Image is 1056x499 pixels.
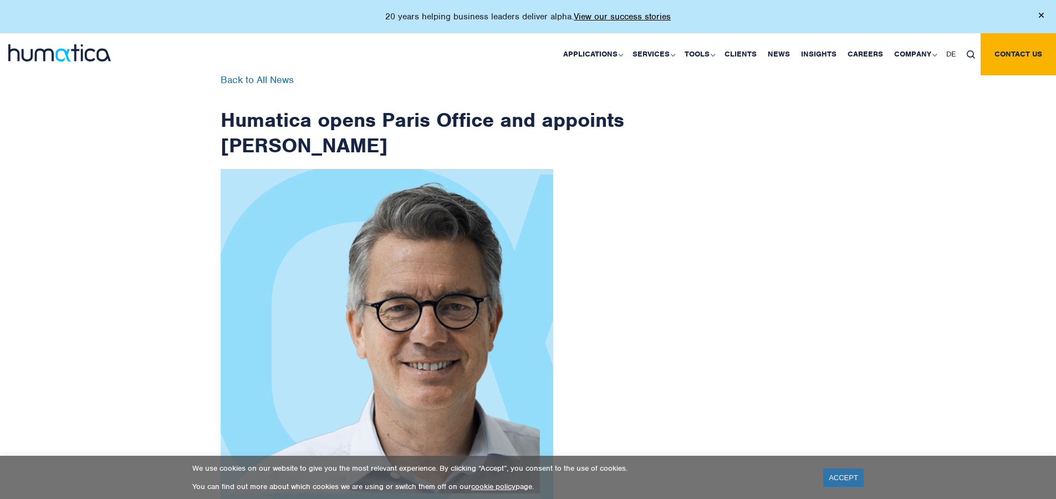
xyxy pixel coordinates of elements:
img: logo [8,44,111,61]
a: DE [941,33,961,75]
p: We use cookies on our website to give you the most relevant experience. By clicking “Accept”, you... [192,464,809,473]
p: You can find out more about which cookies we are using or switch them off on our page. [192,482,809,491]
a: Back to All News [221,74,294,86]
a: Company [889,33,941,75]
p: 20 years helping business leaders deliver alpha. [385,11,671,22]
a: Careers [842,33,889,75]
a: Services [627,33,679,75]
span: DE [946,49,956,59]
a: cookie policy [471,482,516,491]
a: Contact us [981,33,1056,75]
a: Insights [795,33,842,75]
a: Applications [558,33,627,75]
a: News [762,33,795,75]
a: Tools [679,33,719,75]
h1: Humatica opens Paris Office and appoints [PERSON_NAME] [221,75,625,158]
img: search_icon [967,50,975,59]
a: View our success stories [574,11,671,22]
a: ACCEPT [823,469,864,487]
a: Clients [719,33,762,75]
